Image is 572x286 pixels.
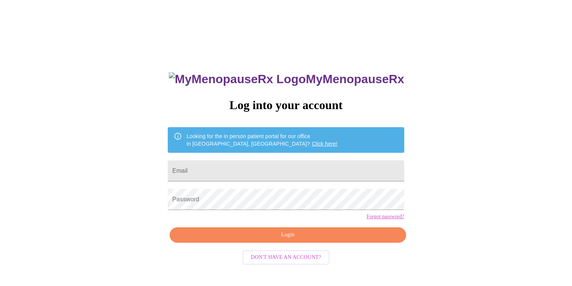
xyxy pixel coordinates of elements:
a: Don't have an account? [241,253,331,260]
div: Looking for the in person patient portal for our office in [GEOGRAPHIC_DATA], [GEOGRAPHIC_DATA]? [187,129,337,151]
span: Login [178,230,397,240]
h3: MyMenopauseRx [169,72,404,86]
button: Login [170,227,406,243]
a: Forgot password? [367,214,404,220]
h3: Log into your account [168,98,404,112]
img: MyMenopauseRx Logo [169,72,306,86]
span: Don't have an account? [251,253,321,262]
button: Don't have an account? [243,250,329,265]
a: Click here! [312,141,337,147]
